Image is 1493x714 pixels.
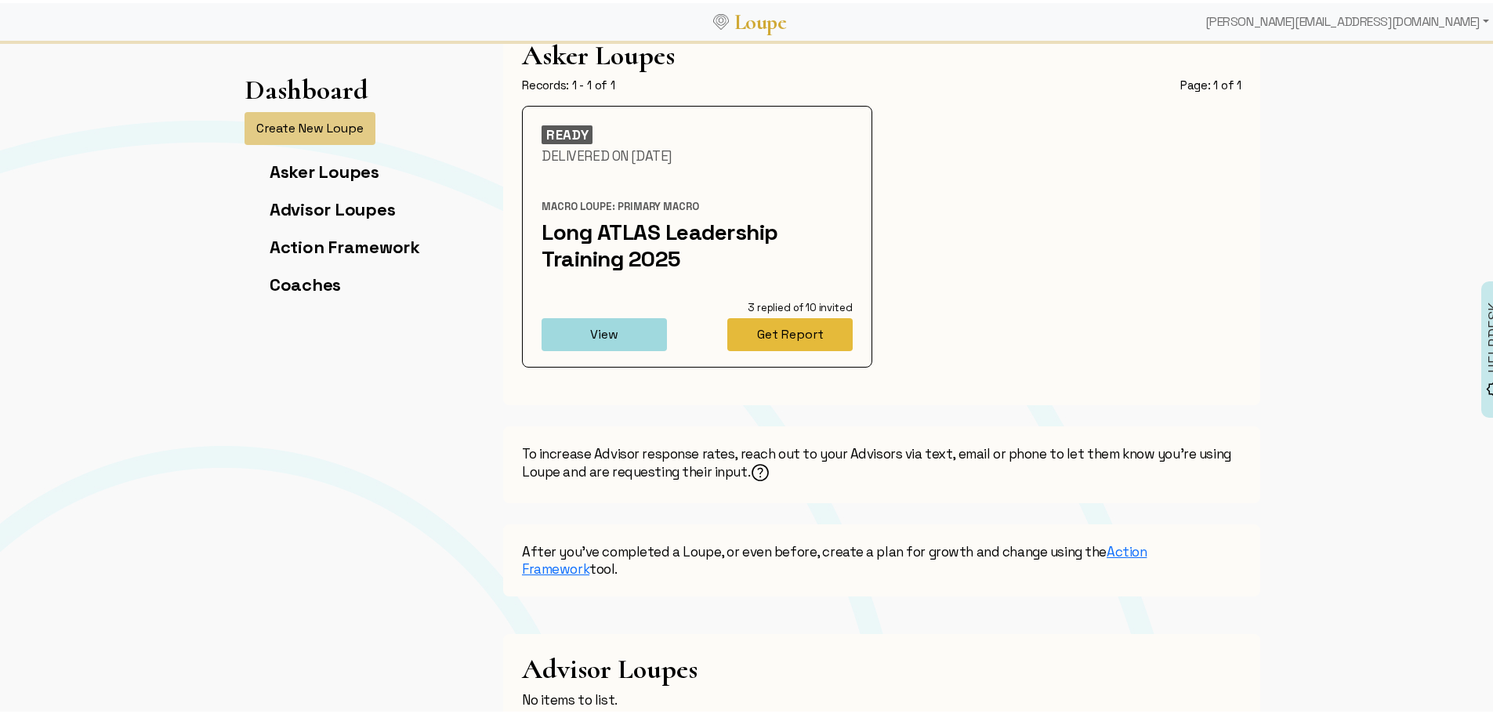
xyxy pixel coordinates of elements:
[245,71,368,103] h1: Dashboard
[542,215,778,270] a: Long ATLAS Leadership Training 2025
[750,459,770,480] img: Help
[270,233,420,255] a: Action Framework
[503,423,1260,500] div: To increase Advisor response rates, reach out to your Advisors via text, email or phone to let th...
[245,71,420,308] app-left-page-nav: Dashboard
[503,521,1260,593] div: After you've completed a Loupe, or even before, create a plan for growth and change using the tool.
[727,315,853,348] button: Get Report
[245,109,375,142] button: Create New Loupe
[522,540,1147,574] a: Action Framework
[713,11,729,27] img: Loupe Logo
[750,459,770,481] helpicon: How to Ping Your Advisors
[270,195,395,217] a: Advisor Loupes
[542,315,667,348] button: View
[710,298,853,312] div: 3 replied of 10 invited
[729,5,792,34] a: Loupe
[542,122,592,141] div: READY
[542,197,853,211] div: Macro Loupe: Primary Macro
[270,158,379,179] a: Asker Loupes
[522,650,1241,682] h1: Advisor Loupes
[522,74,615,90] div: Records: 1 - 1 of 1
[542,144,853,161] div: Delivered On [DATE]
[522,36,1241,68] h1: Asker Loupes
[522,688,1241,705] p: No items to list.
[270,270,341,292] a: Coaches
[1180,74,1241,90] div: Page: 1 of 1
